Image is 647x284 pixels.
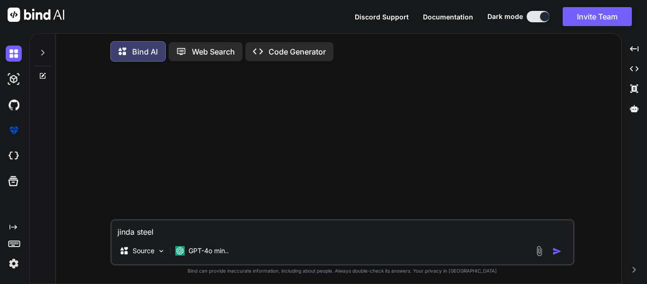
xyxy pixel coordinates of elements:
[112,220,573,238] textarea: jinda steel
[6,71,22,87] img: darkAi-studio
[6,97,22,113] img: githubDark
[189,246,229,256] p: GPT-4o min..
[487,12,523,21] span: Dark mode
[6,256,22,272] img: settings
[355,13,409,21] span: Discord Support
[192,46,235,57] p: Web Search
[6,122,22,138] img: premium
[534,246,545,257] img: attachment
[133,246,154,256] p: Source
[8,8,64,22] img: Bind AI
[355,12,409,22] button: Discord Support
[423,13,473,21] span: Documentation
[6,46,22,62] img: darkChat
[423,12,473,22] button: Documentation
[269,46,326,57] p: Code Generator
[175,246,185,256] img: GPT-4o mini
[552,247,562,256] img: icon
[132,46,158,57] p: Bind AI
[563,7,632,26] button: Invite Team
[110,267,575,275] p: Bind can provide inaccurate information, including about people. Always double-check its answers....
[157,247,165,255] img: Pick Models
[6,148,22,164] img: cloudideIcon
